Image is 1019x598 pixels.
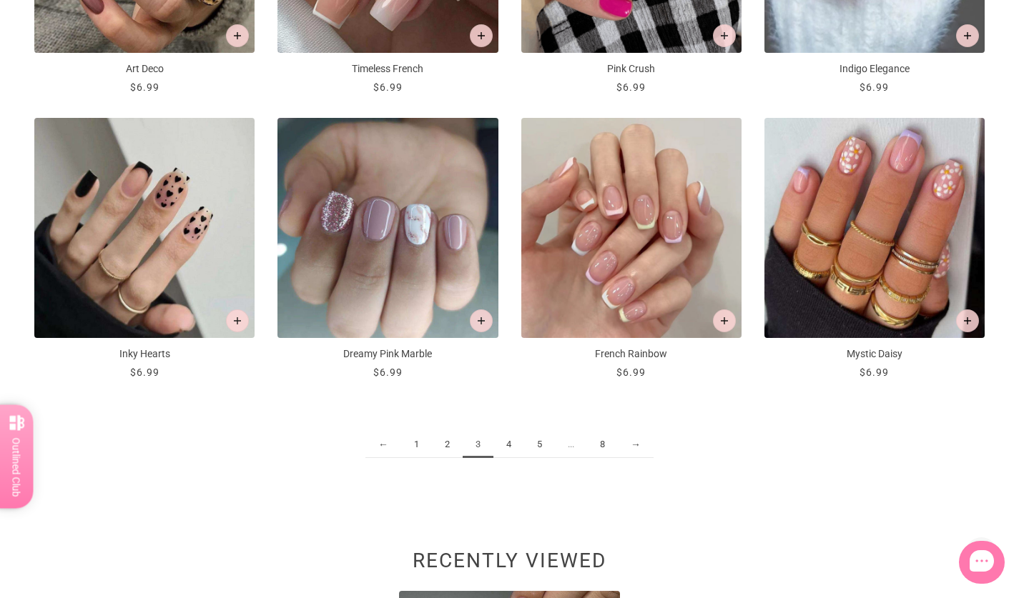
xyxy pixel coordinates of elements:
span: $6.99 [130,367,159,378]
span: $6.99 [616,367,646,378]
p: Inky Hearts [34,347,255,362]
a: 1 [401,432,432,458]
p: Timeless French [277,61,498,76]
p: Mystic Daisy [764,347,985,362]
p: Indigo Elegance [764,61,985,76]
a: 5 [524,432,555,458]
p: Dreamy Pink Marble [277,347,498,362]
a: 4 [493,432,524,458]
p: French Rainbow [521,347,742,362]
p: Pink Crush [521,61,742,76]
button: Add to cart [470,309,493,332]
button: Add to cart [470,24,493,47]
span: $6.99 [860,367,889,378]
a: French Rainbow [521,118,742,380]
p: Art Deco [34,61,255,76]
span: $6.99 [373,367,403,378]
h2: Recently viewed [34,557,985,572]
a: ← [365,432,401,458]
a: 8 [587,432,618,458]
button: Add to cart [956,309,979,332]
button: Add to cart [713,24,736,47]
a: Dreamy Pink Marble [277,118,498,380]
span: 3 [463,432,493,458]
span: $6.99 [616,81,646,93]
button: Add to cart [956,24,979,47]
a: 2 [432,432,463,458]
button: Add to cart [226,309,249,332]
button: Add to cart [226,24,249,47]
span: $6.99 [860,81,889,93]
a: → [618,432,654,458]
span: ... [555,432,587,458]
a: Inky Hearts [34,118,255,380]
span: $6.99 [373,81,403,93]
span: $6.99 [130,81,159,93]
a: Mystic Daisy [764,118,985,380]
button: Add to cart [713,309,736,332]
